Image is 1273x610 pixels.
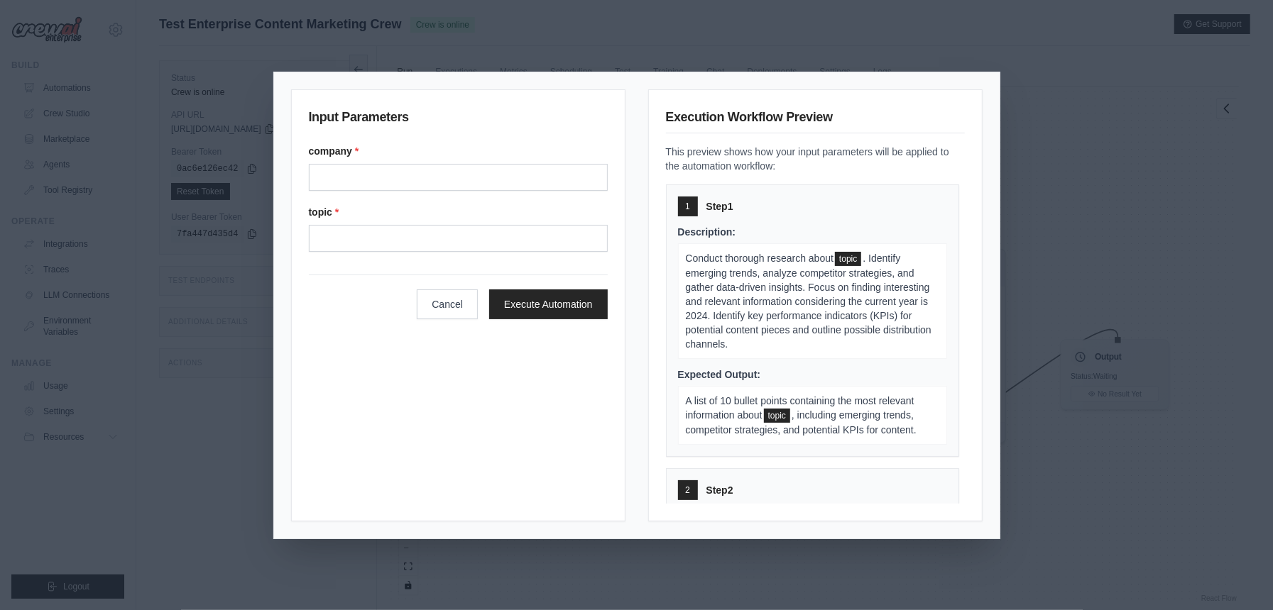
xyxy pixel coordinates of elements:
span: Step 2 [706,483,733,497]
button: Execute Automation [489,289,608,319]
h3: Input Parameters [309,107,608,133]
button: Cancel [417,289,478,319]
p: This preview shows how your input parameters will be applied to the automation workflow: [666,145,965,173]
span: Conduct thorough research about [686,253,834,264]
span: Expected Output: [678,369,761,380]
span: Step 1 [706,199,733,213]
span: A list of 10 bullet points containing the most relevant information about [686,395,914,421]
label: company [309,144,608,158]
label: topic [309,205,608,219]
span: topic [835,252,861,266]
span: , including emerging trends, competitor strategies, and potential KPIs for content. [686,409,917,436]
span: Description: [678,226,736,238]
h3: Execution Workflow Preview [666,107,965,133]
span: topic [764,409,790,423]
span: 1 [685,201,690,212]
span: . Identify emerging trends, analyze competitor strategies, and gather data-driven insights. Focus... [686,253,931,350]
span: 2 [685,484,690,496]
